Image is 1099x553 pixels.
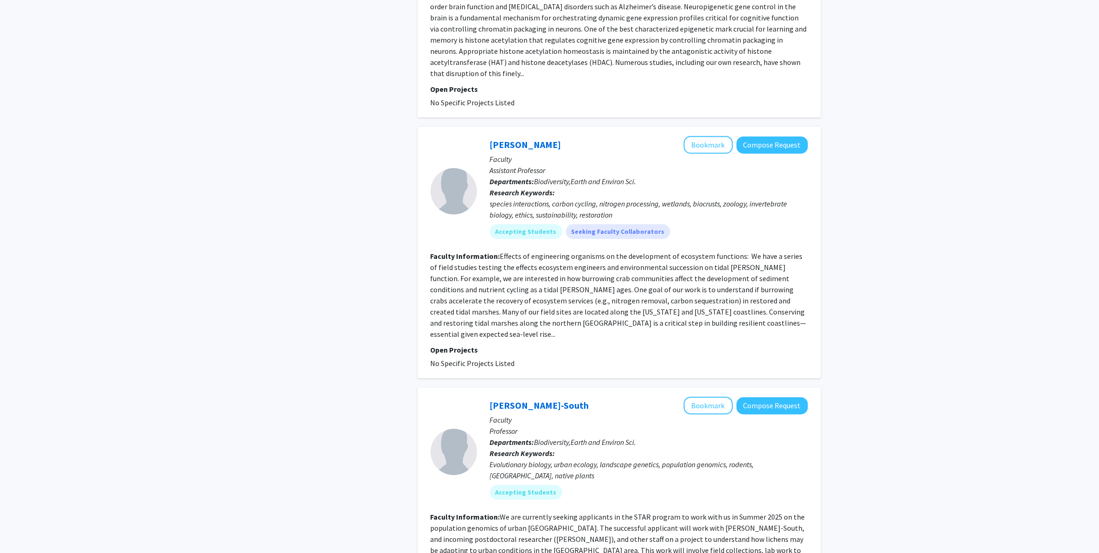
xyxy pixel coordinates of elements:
[490,224,562,239] mat-chip: Accepting Students
[490,459,808,481] div: Evolutionary biology, urban ecology, landscape genetics, population genomics, rodents, [GEOGRAPHI...
[490,165,808,176] p: Assistant Professor
[490,414,808,425] p: Faculty
[490,399,589,411] a: [PERSON_NAME]-South
[490,485,562,500] mat-chip: Accepting Students
[490,188,555,197] b: Research Keywords:
[490,198,808,220] div: species interactions, carbon cycling, nitrogen processing, wetlands, biocrusts, zoology, inverteb...
[490,177,534,186] b: Departments:
[737,136,808,154] button: Compose Request to Shelby Rinehart
[431,251,807,339] fg-read-more: Effects of engineering organisms on the development of ecosystem functions: We have a series of f...
[431,344,808,355] p: Open Projects
[737,397,808,414] button: Compose Request to Jason Munshi-South
[431,512,500,521] b: Faculty Information:
[490,449,555,458] b: Research Keywords:
[431,359,515,368] span: No Specific Projects Listed
[534,177,636,186] span: Biodiversity,Earth and Environ Sci.
[490,154,808,165] p: Faculty
[490,425,808,437] p: Professor
[7,511,39,546] iframe: Chat
[431,98,515,107] span: No Specific Projects Listed
[431,251,500,261] b: Faculty Information:
[684,397,733,414] button: Add Jason Munshi-South to Bookmarks
[534,437,636,447] span: Biodiversity,Earth and Environ Sci.
[566,224,670,239] mat-chip: Seeking Faculty Collaborators
[431,84,808,95] p: Open Projects
[490,139,561,150] a: [PERSON_NAME]
[490,437,534,447] b: Departments:
[684,136,733,154] button: Add Shelby Rinehart to Bookmarks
